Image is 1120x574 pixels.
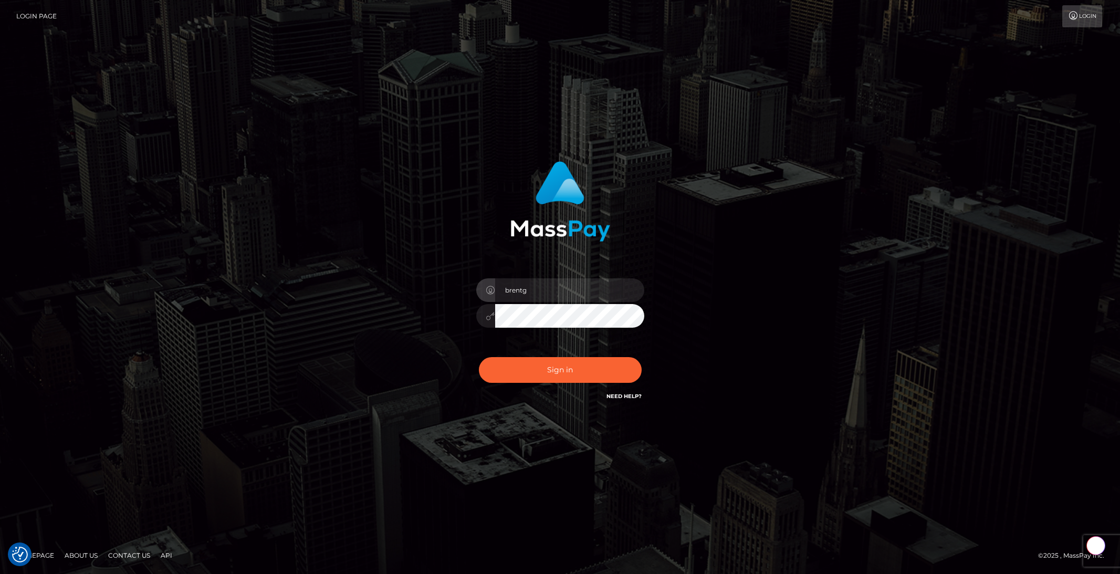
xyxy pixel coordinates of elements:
[606,393,642,400] a: Need Help?
[1038,550,1112,561] div: © 2025 , MassPay Inc.
[1062,5,1102,27] a: Login
[60,547,102,563] a: About Us
[156,547,176,563] a: API
[12,547,58,563] a: Homepage
[510,161,610,242] img: MassPay Login
[104,547,154,563] a: Contact Us
[479,357,642,383] button: Sign in
[12,547,28,562] button: Consent Preferences
[16,5,57,27] a: Login Page
[495,278,644,302] input: Username...
[12,547,28,562] img: Revisit consent button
